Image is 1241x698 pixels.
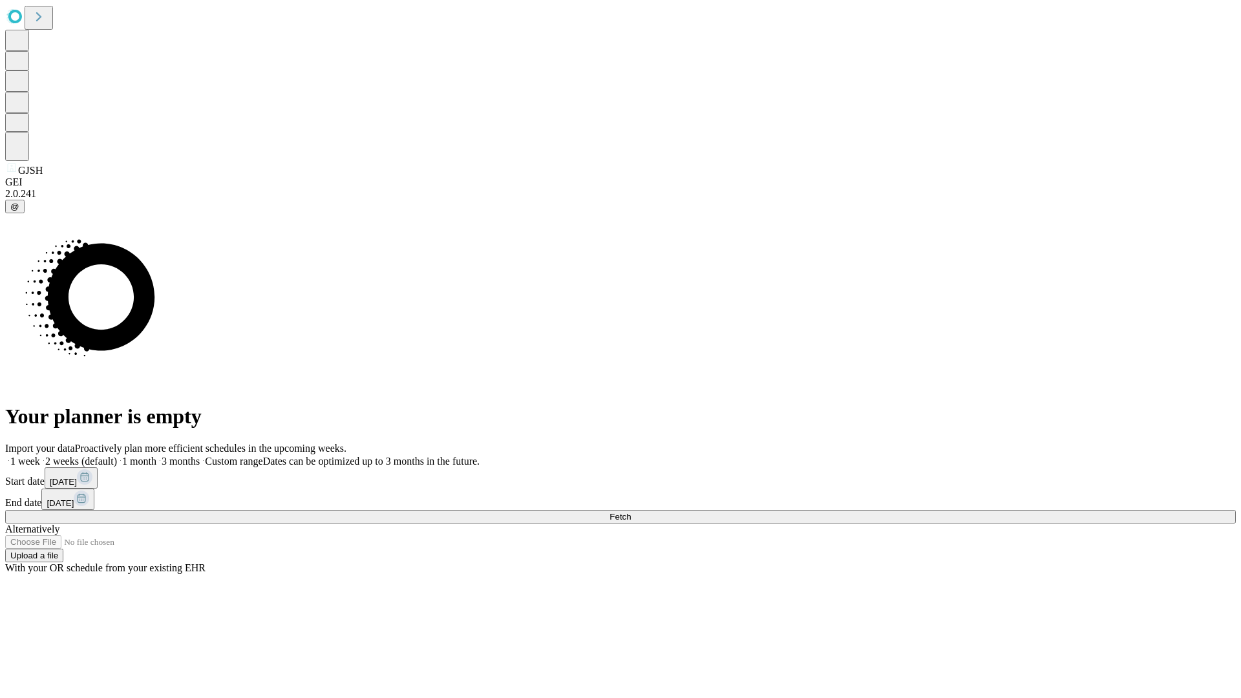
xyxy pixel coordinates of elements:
h1: Your planner is empty [5,405,1236,428]
span: 1 week [10,456,40,467]
button: Fetch [5,510,1236,523]
button: @ [5,200,25,213]
span: With your OR schedule from your existing EHR [5,562,206,573]
span: Alternatively [5,523,59,534]
span: Fetch [610,512,631,522]
button: Upload a file [5,549,63,562]
span: 2 weeks (default) [45,456,117,467]
span: 3 months [162,456,200,467]
span: Dates can be optimized up to 3 months in the future. [263,456,480,467]
span: Import your data [5,443,75,454]
span: 1 month [122,456,156,467]
span: [DATE] [50,477,77,487]
div: End date [5,489,1236,510]
div: GEI [5,176,1236,188]
div: 2.0.241 [5,188,1236,200]
button: [DATE] [45,467,98,489]
span: GJSH [18,165,43,176]
span: [DATE] [47,498,74,508]
span: Proactively plan more efficient schedules in the upcoming weeks. [75,443,346,454]
div: Start date [5,467,1236,489]
button: [DATE] [41,489,94,510]
span: @ [10,202,19,211]
span: Custom range [205,456,262,467]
